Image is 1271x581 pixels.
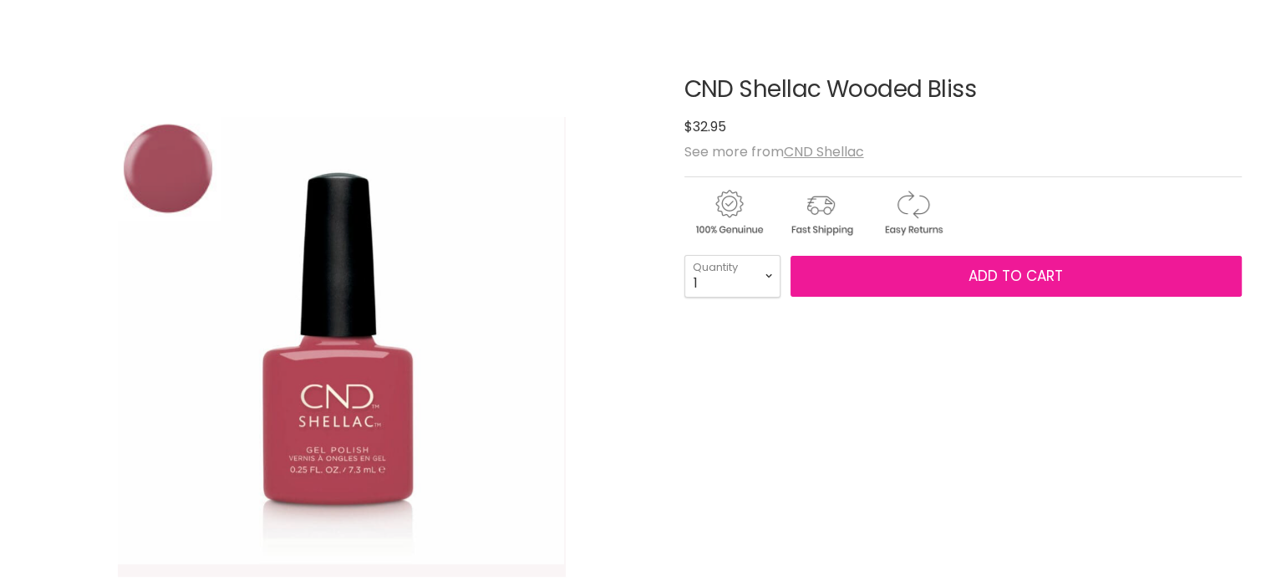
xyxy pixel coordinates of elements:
select: Quantity [684,255,780,297]
button: Add to cart [791,256,1242,298]
img: genuine.gif [684,187,773,238]
img: returns.gif [868,187,957,238]
span: See more from [684,142,864,161]
span: Add to cart [969,266,1063,286]
h1: CND Shellac Wooded Bliss [684,77,1242,103]
span: $32.95 [684,117,726,136]
img: shipping.gif [776,187,865,238]
a: CND Shellac [784,142,864,161]
img: CND Shellac Wooded Bliss [118,117,566,577]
